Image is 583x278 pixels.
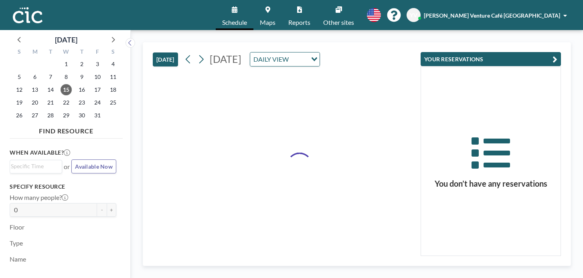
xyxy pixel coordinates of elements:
[29,71,40,83] span: Monday, October 6, 2025
[71,159,116,173] button: Available Now
[250,52,320,66] div: Search for option
[323,19,354,26] span: Other sites
[14,110,25,121] span: Sunday, October 26, 2025
[45,97,56,108] span: Tuesday, October 21, 2025
[10,160,62,172] div: Search for option
[76,58,87,70] span: Thursday, October 2, 2025
[75,163,113,170] span: Available Now
[13,7,43,23] img: organization-logo
[288,19,310,26] span: Reports
[10,223,24,231] label: Floor
[291,54,306,64] input: Search for option
[45,71,56,83] span: Tuesday, October 7, 2025
[61,110,72,121] span: Wednesday, October 29, 2025
[61,97,72,108] span: Wednesday, October 22, 2025
[45,84,56,95] span: Tuesday, October 14, 2025
[10,193,68,201] label: How many people?
[92,110,103,121] span: Friday, October 31, 2025
[421,179,561,189] h3: You don’t have any reservations
[12,47,27,58] div: S
[59,47,74,58] div: W
[92,58,103,70] span: Friday, October 3, 2025
[421,52,561,66] button: YOUR RESERVATIONS
[61,71,72,83] span: Wednesday, October 8, 2025
[43,47,59,58] div: T
[14,71,25,83] span: Sunday, October 5, 2025
[64,163,70,171] span: or
[107,84,119,95] span: Saturday, October 18, 2025
[45,110,56,121] span: Tuesday, October 28, 2025
[92,97,103,108] span: Friday, October 24, 2025
[92,84,103,95] span: Friday, October 17, 2025
[76,97,87,108] span: Thursday, October 23, 2025
[107,58,119,70] span: Saturday, October 4, 2025
[10,255,26,263] label: Name
[61,58,72,70] span: Wednesday, October 1, 2025
[107,97,119,108] span: Saturday, October 25, 2025
[76,110,87,121] span: Thursday, October 30, 2025
[29,84,40,95] span: Monday, October 13, 2025
[14,97,25,108] span: Sunday, October 19, 2025
[27,47,43,58] div: M
[29,97,40,108] span: Monday, October 20, 2025
[153,52,178,66] button: [DATE]
[92,71,103,83] span: Friday, October 10, 2025
[210,53,241,65] span: [DATE]
[107,71,119,83] span: Saturday, October 11, 2025
[10,124,123,135] h4: FIND RESOURCE
[97,203,107,217] button: -
[74,47,89,58] div: T
[76,84,87,95] span: Thursday, October 16, 2025
[14,84,25,95] span: Sunday, October 12, 2025
[61,84,72,95] span: Wednesday, October 15, 2025
[76,71,87,83] span: Thursday, October 9, 2025
[260,19,275,26] span: Maps
[11,162,57,171] input: Search for option
[10,183,116,190] h3: Specify resource
[107,203,116,217] button: +
[424,12,560,19] span: [PERSON_NAME] Venture Café [GEOGRAPHIC_DATA]
[29,110,40,121] span: Monday, October 27, 2025
[252,54,290,64] span: DAILY VIEW
[55,34,77,45] div: [DATE]
[89,47,105,58] div: F
[222,19,247,26] span: Schedule
[410,12,417,19] span: YV
[10,239,23,247] label: Type
[105,47,121,58] div: S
